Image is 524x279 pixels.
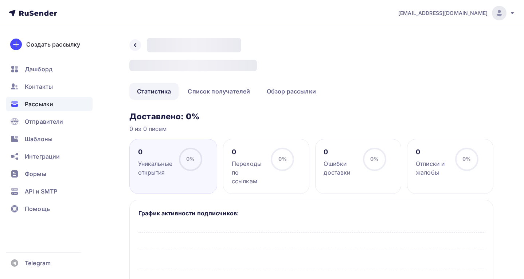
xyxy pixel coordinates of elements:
[25,187,57,196] span: API и SMTP
[25,259,51,267] span: Telegram
[186,156,195,162] span: 0%
[232,148,265,156] div: 0
[6,132,93,146] a: Шаблоны
[370,156,379,162] span: 0%
[26,40,80,49] div: Создать рассылку
[232,159,265,186] div: Переходы по ссылкам
[25,117,63,126] span: Отправители
[6,97,93,111] a: Рассылки
[138,159,172,177] div: Уникальные открытия
[25,82,53,91] span: Контакты
[416,148,449,156] div: 0
[138,209,484,218] h5: График активности подписчиков:
[398,6,515,20] a: [EMAIL_ADDRESS][DOMAIN_NAME]
[25,204,50,213] span: Помощь
[129,111,493,121] h3: Доставлено: 0%
[25,152,60,161] span: Интеграции
[6,167,93,181] a: Формы
[129,83,179,100] a: Статистика
[129,124,493,133] div: 0 из 0 писем
[25,135,52,143] span: Шаблоны
[180,83,258,100] a: Список получателей
[25,170,46,178] span: Формы
[278,156,287,162] span: 0%
[6,62,93,76] a: Дашборд
[324,148,356,156] div: 0
[25,100,53,108] span: Рассылки
[259,83,324,100] a: Обзор рассылки
[324,159,356,177] div: Ошибки доставки
[25,65,52,73] span: Дашборд
[462,156,471,162] span: 0%
[6,114,93,129] a: Отправители
[416,159,449,177] div: Отписки и жалобы
[398,9,488,17] span: [EMAIL_ADDRESS][DOMAIN_NAME]
[138,148,172,156] div: 0
[6,79,93,94] a: Контакты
